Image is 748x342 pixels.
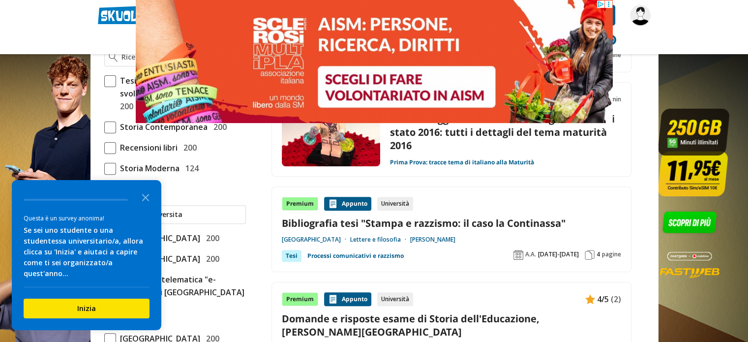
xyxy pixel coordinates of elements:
div: Appunto [324,197,371,211]
div: Università [377,292,413,306]
span: pagine [602,250,621,258]
span: 4 [597,250,600,258]
a: Processi comunicativi e razzismo [307,250,404,262]
img: Anno accademico [513,250,523,260]
img: Appunti contenuto [585,294,595,304]
img: Appunti contenuto [328,294,338,304]
span: Tesina maturità: idee e tesine svolte [116,74,246,100]
span: 200 [209,121,227,133]
span: 200 [202,232,219,245]
button: Close the survey [136,187,155,207]
span: Università telematica "e-Campus" di [GEOGRAPHIC_DATA] (CO) [116,273,246,311]
div: Survey [12,180,161,330]
span: (2) [611,293,621,306]
a: [PERSON_NAME] [410,236,455,244]
span: [DATE]-[DATE] [538,250,579,258]
img: Pagine [585,250,595,260]
img: Ricerca materia o esame [109,52,118,62]
a: [GEOGRAPHIC_DATA] [282,236,350,244]
span: 200 [116,100,133,113]
span: 4/5 [597,293,609,306]
div: Appunto [324,292,371,306]
span: 200 [202,252,219,265]
a: Bibliografia tesi "Stampa e razzismo: il caso la Continassa" [282,217,621,230]
a: Traccia saggio scientifico tecnologico esame di stato 2016: tutti i dettagli del tema maturità 2016 [390,112,615,152]
a: Domande e risposte esame di Storia dell'Educazione, [PERSON_NAME][GEOGRAPHIC_DATA] [282,312,621,339]
input: Ricerca materia o esame [121,52,241,62]
div: Tesi [282,250,301,262]
span: Storia Contemporanea [116,121,208,133]
button: Inizia [24,299,150,318]
img: Immagine news [282,93,380,166]
span: Recensioni libri [116,141,178,154]
span: 200 [180,141,197,154]
div: Università [377,197,413,211]
a: Prima Prova: tracce tema di italiano alla Maturità [390,158,534,166]
div: Premium [282,292,318,306]
div: Questa è un survey anonima! [24,214,150,223]
span: 124 [181,162,199,175]
input: Ricerca universita [121,210,241,219]
img: Gnoc [630,5,651,26]
span: Storia Moderna [116,162,180,175]
a: Lettere e filosofia [350,236,410,244]
span: A.A. [525,250,536,258]
img: Appunti contenuto [328,199,338,209]
div: Se sei uno studente o una studentessa universitario/a, allora clicca su 'Inizia' e aiutaci a capi... [24,225,150,279]
div: Premium [282,197,318,211]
